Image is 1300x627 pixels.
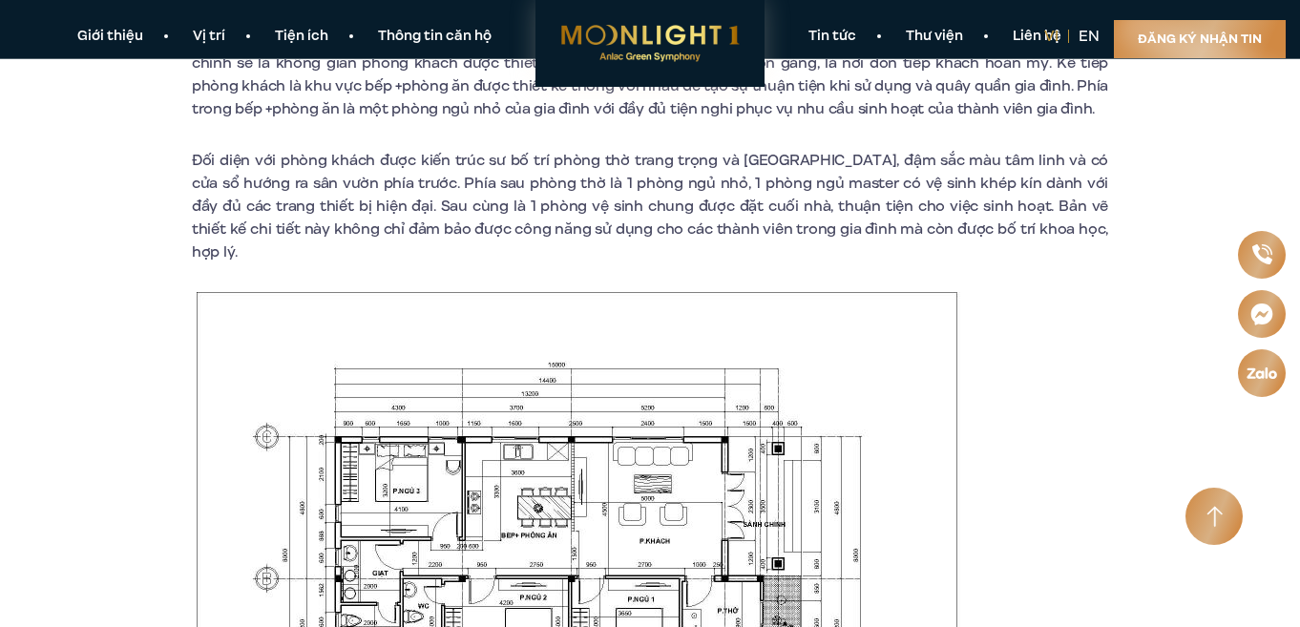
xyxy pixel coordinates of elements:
img: Messenger icon [1249,302,1274,326]
span: Từ phía ngoài sân vườn bước vào là bậc tam cấp giúp công trình nhà cấp 4 8x15m ăn gian được chiều... [192,30,1108,119]
a: Thông tin căn hộ [353,27,516,47]
a: Thư viện [881,27,988,47]
a: Giới thiệu [52,27,168,47]
span: Đối diện với phòng khách được kiến trúc sư bố trí phòng thờ trang trọng và [GEOGRAPHIC_DATA], đậm... [192,150,1108,262]
img: Zalo icon [1246,366,1278,380]
a: Đăng ký nhận tin [1114,20,1286,58]
a: Vị trí [168,27,250,47]
img: Phone icon [1250,243,1272,265]
a: Tiện ích [250,27,353,47]
a: vi [1044,26,1059,47]
a: en [1079,26,1100,47]
a: Tin tức [784,27,881,47]
a: Liên hệ [988,27,1086,47]
img: Arrow icon [1206,506,1223,528]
